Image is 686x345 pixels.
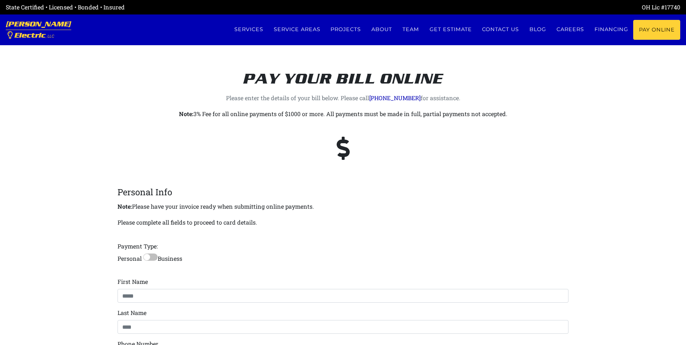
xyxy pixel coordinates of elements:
a: Get estimate [424,20,477,39]
a: Services [229,20,268,39]
a: Contact us [477,20,524,39]
p: 3% Fee for all online payments of $1000 or more. All payments must be made in full, partial payme... [142,109,544,119]
a: [PERSON_NAME] Electric, LLC [6,14,71,45]
a: About [366,20,397,39]
label: First Name [118,277,148,286]
a: Blog [524,20,551,39]
strong: Note: [179,110,193,118]
strong: Note: [118,203,132,210]
p: Please enter the details of your bill below. Please call for assistance. [142,93,544,103]
h2: Pay your bill online [142,53,544,88]
a: Pay Online [633,20,680,40]
label: Last Name [118,308,146,317]
p: Please have your invoice ready when submitting online payments. [118,201,569,212]
div: OH Lic #17740 [343,3,681,12]
legend: Personal Info [118,186,569,199]
p: Please complete all fields to proceed to card details. [118,217,257,227]
a: Careers [551,20,589,39]
a: [PHONE_NUMBER] [369,94,421,102]
a: Service Areas [268,20,325,39]
div: State Certified • Licensed • Bonded • Insured [6,3,343,12]
a: Financing [589,20,633,39]
span: , LLC [46,34,54,38]
a: Team [397,20,425,39]
a: Projects [325,20,366,39]
label: Payment Type: [118,242,158,251]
